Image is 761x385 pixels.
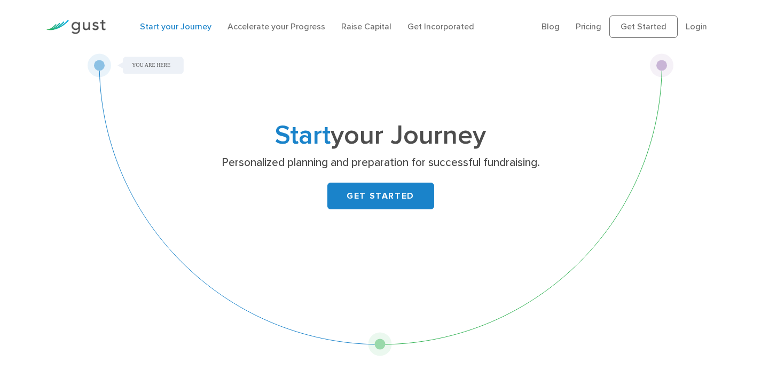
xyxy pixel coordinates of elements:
[140,21,211,32] a: Start your Journey
[686,21,707,32] a: Login
[275,120,331,151] span: Start
[542,21,560,32] a: Blog
[174,155,587,170] p: Personalized planning and preparation for successful fundraising.
[227,21,325,32] a: Accelerate your Progress
[170,123,592,148] h1: your Journey
[341,21,391,32] a: Raise Capital
[609,15,678,38] a: Get Started
[407,21,474,32] a: Get Incorporated
[576,21,601,32] a: Pricing
[327,183,434,209] a: GET STARTED
[46,20,106,34] img: Gust Logo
